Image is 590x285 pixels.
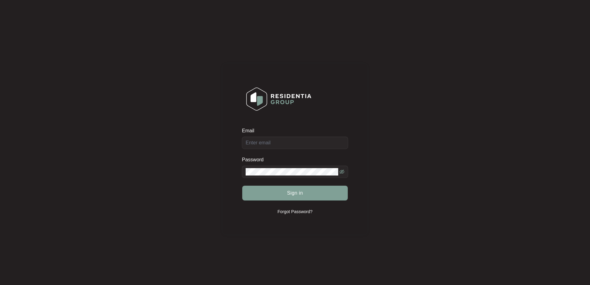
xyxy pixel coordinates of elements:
[242,157,268,163] label: Password
[242,137,348,149] input: Email
[242,128,259,134] label: Email
[339,169,344,174] span: eye-invisible
[242,83,315,115] img: Login Logo
[287,189,303,197] span: Sign in
[242,186,348,200] button: Sign in
[246,168,338,176] input: Password
[277,209,313,215] p: Forgot Password?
